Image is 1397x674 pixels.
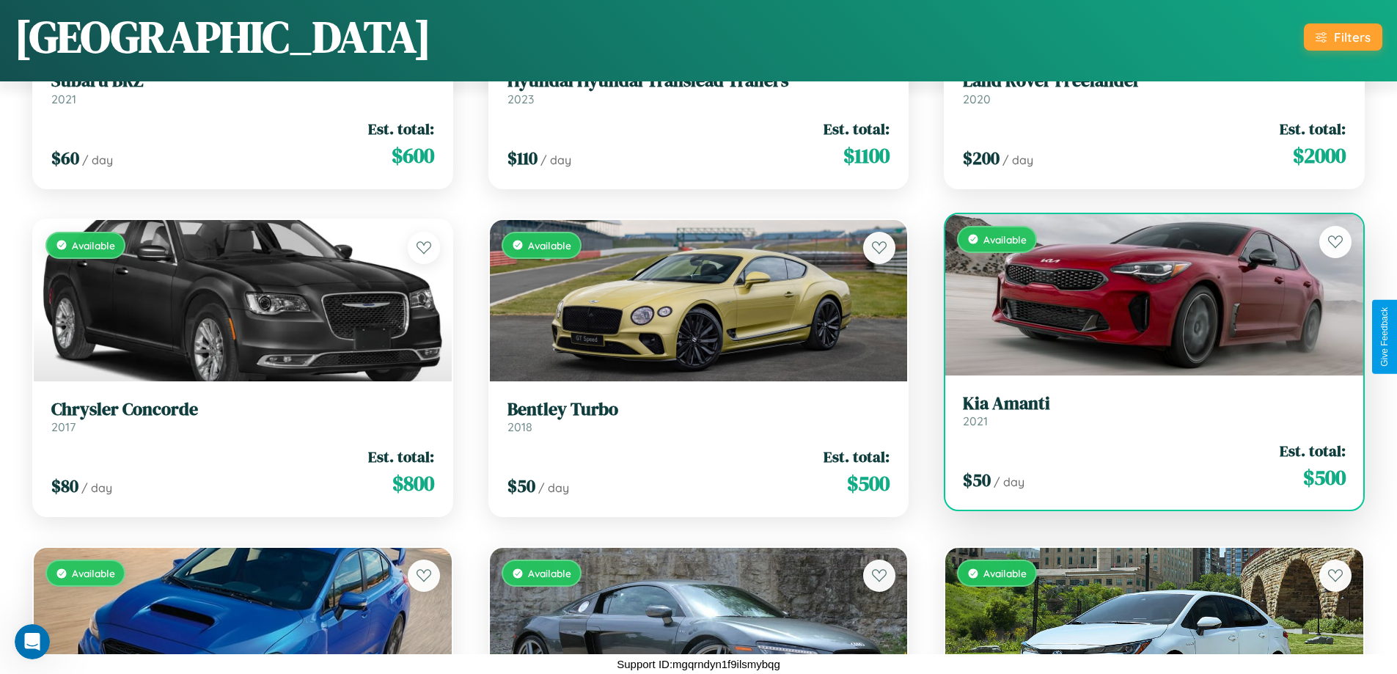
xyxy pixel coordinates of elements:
[368,446,434,467] span: Est. total:
[51,92,76,106] span: 2021
[963,92,991,106] span: 2020
[51,420,76,434] span: 2017
[1379,307,1390,367] div: Give Feedback
[824,446,890,467] span: Est. total:
[368,118,434,139] span: Est. total:
[1293,141,1346,170] span: $ 2000
[51,146,79,170] span: $ 60
[994,475,1024,489] span: / day
[1280,440,1346,461] span: Est. total:
[843,141,890,170] span: $ 1100
[507,70,890,106] a: Hyundai Hyundai Translead Trailers2023
[963,70,1346,92] h3: Land Rover Freelander
[963,414,988,428] span: 2021
[51,399,434,435] a: Chrysler Concorde2017
[963,146,1000,170] span: $ 200
[540,153,571,167] span: / day
[1303,463,1346,492] span: $ 500
[51,474,78,498] span: $ 80
[392,141,434,170] span: $ 600
[72,239,115,252] span: Available
[51,70,434,92] h3: Subaru BRZ
[72,567,115,579] span: Available
[507,399,890,420] h3: Bentley Turbo
[51,70,434,106] a: Subaru BRZ2021
[617,654,780,674] p: Support ID: mgqrndyn1f9ilsmybqg
[528,239,571,252] span: Available
[15,7,431,67] h1: [GEOGRAPHIC_DATA]
[963,468,991,492] span: $ 50
[392,469,434,498] span: $ 800
[824,118,890,139] span: Est. total:
[963,70,1346,106] a: Land Rover Freelander2020
[507,70,890,92] h3: Hyundai Hyundai Translead Trailers
[507,399,890,435] a: Bentley Turbo2018
[528,567,571,579] span: Available
[963,393,1346,429] a: Kia Amanti2021
[507,420,532,434] span: 2018
[507,92,534,106] span: 2023
[51,399,434,420] h3: Chrysler Concorde
[81,480,112,495] span: / day
[1334,29,1371,45] div: Filters
[847,469,890,498] span: $ 500
[507,474,535,498] span: $ 50
[983,233,1027,246] span: Available
[1280,118,1346,139] span: Est. total:
[507,146,538,170] span: $ 110
[983,567,1027,579] span: Available
[15,624,50,659] iframe: Intercom live chat
[963,393,1346,414] h3: Kia Amanti
[1002,153,1033,167] span: / day
[538,480,569,495] span: / day
[1304,23,1382,51] button: Filters
[82,153,113,167] span: / day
